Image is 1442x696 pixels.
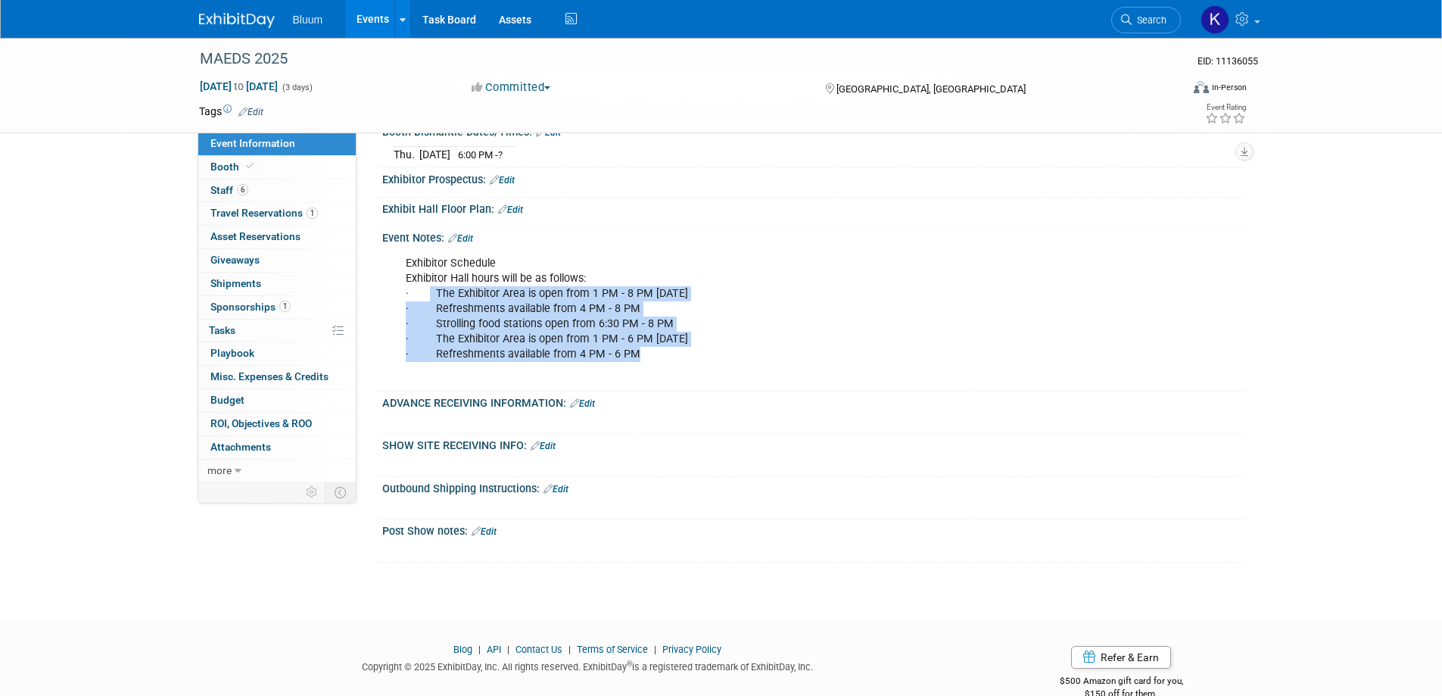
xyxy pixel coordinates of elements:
span: 6:00 PM - [458,149,503,161]
div: Exhibitor Schedule Exhibitor Hall hours will be as follows: · The Exhibitor Area is open from 1 P... [395,248,1077,385]
span: Event Information [210,137,295,149]
span: 1 [307,208,318,219]
td: Toggle Event Tabs [325,482,356,502]
span: Staff [210,184,248,196]
span: Giveaways [210,254,260,266]
span: Playbook [210,347,254,359]
a: Edit [490,175,515,186]
td: Tags [199,104,263,119]
span: [GEOGRAPHIC_DATA], [GEOGRAPHIC_DATA] [836,83,1026,95]
td: Personalize Event Tab Strip [299,482,325,502]
span: | [503,644,513,655]
a: Shipments [198,273,356,295]
div: Event Format [1092,79,1247,101]
button: Committed [466,80,556,95]
a: Edit [498,204,523,215]
div: Post Show notes: [382,520,1244,539]
span: Tasks [209,324,235,336]
span: | [650,644,660,655]
a: Terms of Service [577,644,648,655]
a: Edit [448,233,473,244]
a: Edit [472,526,497,537]
a: Staff6 [198,179,356,202]
span: more [207,464,232,476]
div: In-Person [1211,82,1247,93]
span: Shipments [210,277,261,289]
div: Exhibit Hall Floor Plan: [382,198,1244,217]
span: Budget [210,394,244,406]
a: Blog [453,644,472,655]
td: Thu. [394,146,419,162]
div: MAEDS 2025 [195,45,1158,73]
a: Event Information [198,133,356,155]
div: Copyright © 2025 ExhibitDay, Inc. All rights reserved. ExhibitDay is a registered trademark of Ex... [199,657,977,674]
a: Edit [238,107,263,117]
div: Event Notes: [382,226,1244,246]
span: | [565,644,575,655]
a: ROI, Objectives & ROO [198,413,356,435]
img: ExhibitDay [199,13,275,28]
img: Kellie Noller [1201,5,1229,34]
span: Sponsorships [210,301,291,313]
a: Edit [543,484,568,495]
div: Exhibitor Prospectus: [382,168,1244,188]
a: Contact Us [515,644,562,655]
span: Event ID: 11136055 [1198,55,1258,67]
span: ? [498,149,503,161]
a: Edit [570,398,595,409]
span: Booth [210,161,257,173]
a: Booth [198,156,356,179]
div: ADVANCE RECEIVING INFORMATION: [382,392,1244,411]
span: to [232,80,246,92]
a: Budget [198,389,356,412]
span: Bluum [293,14,323,26]
a: Playbook [198,342,356,365]
span: Search [1132,14,1166,26]
a: Misc. Expenses & Credits [198,366,356,389]
a: Travel Reservations1 [198,202,356,225]
a: Privacy Policy [662,644,721,655]
span: [DATE] [DATE] [199,80,279,93]
i: Booth reservation complete [246,162,254,170]
span: ROI, Objectives & ROO [210,417,312,429]
img: Format-Inperson.png [1194,81,1209,93]
a: Sponsorships1 [198,296,356,319]
div: Outbound Shipping Instructions: [382,477,1244,497]
a: Refer & Earn [1071,646,1171,669]
a: more [198,460,356,482]
span: 1 [279,301,291,312]
a: Giveaways [198,249,356,272]
span: 6 [237,184,248,195]
span: Misc. Expenses & Credits [210,370,329,382]
a: Asset Reservations [198,226,356,248]
div: SHOW SITE RECEIVING INFO: [382,434,1244,454]
a: Attachments [198,436,356,459]
span: Asset Reservations [210,230,301,242]
a: Tasks [198,320,356,342]
a: API [487,644,501,655]
span: (3 days) [281,83,313,92]
a: Search [1111,7,1181,33]
span: Attachments [210,441,271,453]
span: | [475,644,484,655]
a: Edit [531,441,556,451]
span: Travel Reservations [210,207,318,219]
sup: ® [627,660,632,668]
div: Event Rating [1205,104,1246,111]
td: [DATE] [419,146,450,162]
